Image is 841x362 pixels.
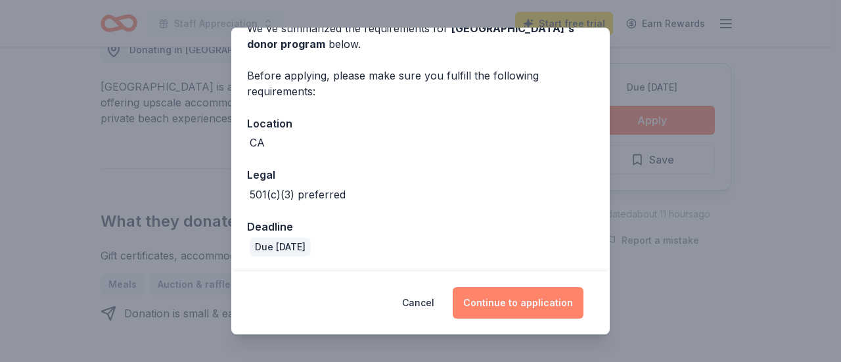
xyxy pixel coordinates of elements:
button: Continue to application [453,287,583,319]
div: Due [DATE] [250,238,311,256]
div: Legal [247,166,594,183]
div: Location [247,115,594,132]
div: 501(c)(3) preferred [250,187,346,202]
button: Cancel [402,287,434,319]
div: Deadline [247,218,594,235]
div: Before applying, please make sure you fulfill the following requirements: [247,68,594,99]
div: We've summarized the requirements for below. [247,20,594,52]
div: CA [250,135,265,150]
